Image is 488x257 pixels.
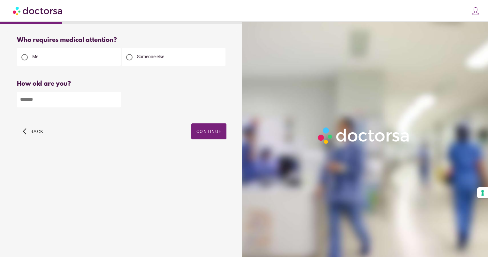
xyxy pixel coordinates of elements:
[196,129,221,134] span: Continue
[471,7,480,16] img: icons8-customer-100.png
[20,123,46,139] button: arrow_back_ios Back
[32,54,38,59] span: Me
[17,36,226,44] div: Who requires medical attention?
[191,123,226,139] button: Continue
[13,4,63,18] img: Doctorsa.com
[17,80,226,88] div: How old are you?
[315,125,413,146] img: Logo-Doctorsa-trans-White-partial-flat.png
[477,187,488,198] button: Your consent preferences for tracking technologies
[30,129,43,134] span: Back
[137,54,164,59] span: Someone else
